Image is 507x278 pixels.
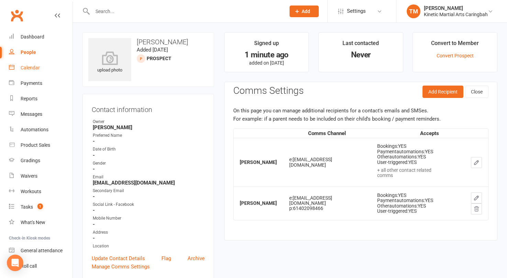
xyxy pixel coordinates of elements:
button: Close [465,86,488,98]
div: Secondary Email [93,188,205,194]
div: Date of Birth [93,146,205,153]
th: Comms Channel [283,129,371,138]
snap: prospect [147,56,171,61]
div: Calendar [21,65,40,70]
strong: [EMAIL_ADDRESS][DOMAIN_NAME] [93,180,205,186]
div: Address [93,229,205,236]
div: Other automations : YES [377,154,447,159]
h3: Contact information [92,103,205,113]
a: Messages [9,107,72,122]
div: Payment automations : YES [377,198,447,203]
strong: [PERSON_NAME] [240,200,277,206]
a: Tasks 1 [9,199,72,215]
div: Workouts [21,189,41,194]
div: Never [325,51,397,58]
div: Mobile Number [93,215,205,222]
div: Dashboard [21,34,44,40]
a: What's New [9,215,72,230]
div: Waivers [21,173,37,179]
div: What's New [21,220,45,225]
a: Update Contact Details [92,254,145,263]
a: Waivers [9,168,72,184]
strong: - [93,235,205,241]
div: People [21,49,36,55]
a: Clubworx [8,7,25,24]
a: Convert Prospect [437,53,474,58]
div: e: [EMAIL_ADDRESS][DOMAIN_NAME] [289,157,365,168]
div: + all other contact related comms [377,168,447,178]
div: Payments [21,80,42,86]
a: Payments [9,76,72,91]
div: Tasks [21,204,33,210]
div: Bookings: YES [377,144,447,149]
a: Workouts [9,184,72,199]
span: Settings [347,3,366,19]
a: General attendance kiosk mode [9,243,72,258]
div: e: [EMAIL_ADDRESS][DOMAIN_NAME] [289,196,365,206]
p: added on [DATE] [231,60,303,66]
div: Roll call [21,263,37,269]
div: Gradings [21,158,40,163]
div: Gender [93,160,205,167]
input: Search... [90,7,281,16]
span: 1 [37,203,43,209]
div: 1 minute ago [231,51,303,58]
strong: - [93,166,205,172]
div: upload photo [88,51,131,74]
time: Added [DATE] [137,47,168,53]
a: Flag [161,254,171,263]
th: Accepts [371,129,488,138]
div: Product Sales [21,142,50,148]
div: Reports [21,96,37,101]
strong: [PERSON_NAME] [93,124,205,131]
div: p: 61402098466 [289,206,365,211]
strong: - [93,221,205,227]
div: Payment automations : YES [377,149,447,154]
a: Automations [9,122,72,137]
div: Kinetic Martial Arts Caringbah [424,11,488,18]
a: Reports [9,91,72,107]
strong: - [93,207,205,213]
p: On this page you can manage additional recipients for a contact's emails and SMSes. For example: ... [233,107,488,123]
div: [PERSON_NAME] [424,5,488,11]
div: Automations [21,127,48,132]
div: Open Intercom Messenger [7,255,23,271]
span: Add [302,9,310,14]
strong: - [93,138,205,144]
div: Signed up [254,39,279,51]
a: Product Sales [9,137,72,153]
h3: [PERSON_NAME] [88,38,208,46]
strong: - [93,193,205,200]
div: Preferred Name [93,132,205,139]
a: Gradings [9,153,72,168]
div: Messages [21,111,42,117]
a: Calendar [9,60,72,76]
h3: Comms Settings [233,86,304,96]
a: Dashboard [9,29,72,45]
div: TM [407,4,420,18]
div: User-triggered: YES [377,209,447,214]
div: Other automations : YES [377,203,447,209]
a: Roll call [9,258,72,274]
div: Convert to Member [431,39,479,51]
div: Social Link - Facebook [93,201,205,208]
strong: [PERSON_NAME] [240,159,277,165]
a: People [9,45,72,60]
button: Add [290,5,319,17]
div: Last contacted [342,39,379,51]
div: Email [93,174,205,180]
div: General attendance [21,248,63,253]
strong: - [93,152,205,158]
div: Bookings: YES [377,193,447,198]
a: Manage Comms Settings [92,263,150,271]
a: Archive [188,254,205,263]
div: User-triggered: YES [377,160,447,165]
div: Owner [93,119,205,125]
div: Location [93,243,205,249]
button: Add Recipient [422,86,463,98]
